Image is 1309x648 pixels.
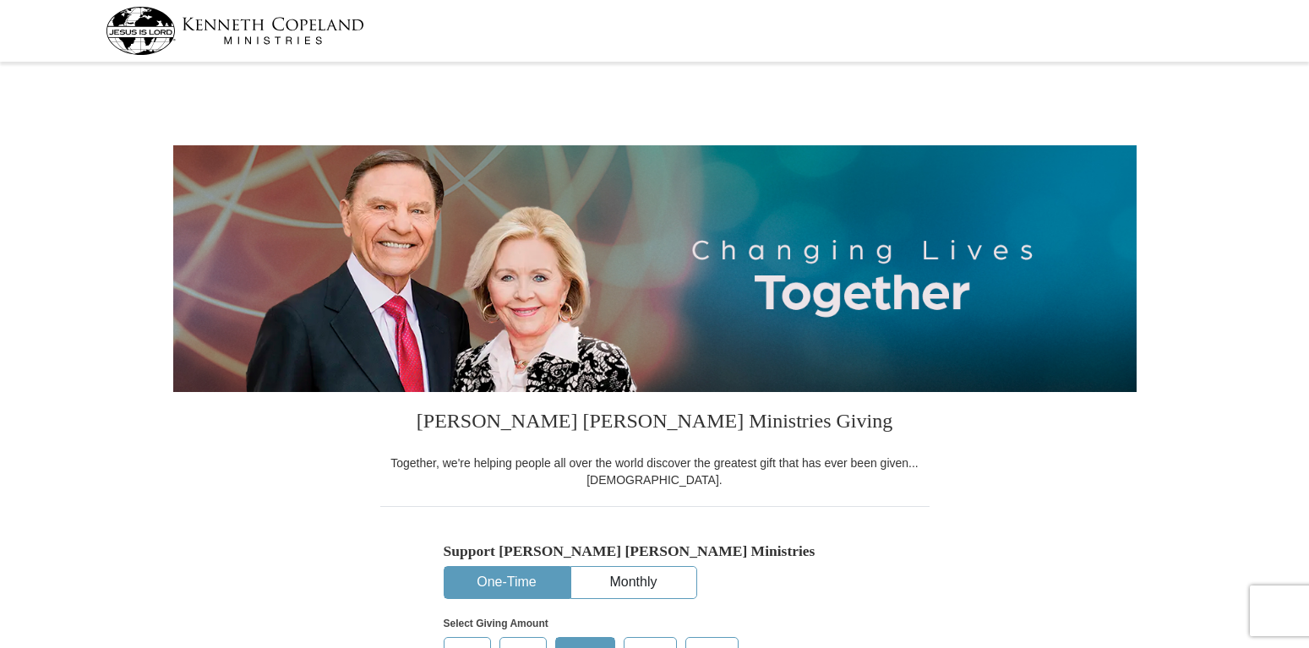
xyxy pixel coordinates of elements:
h3: [PERSON_NAME] [PERSON_NAME] Ministries Giving [380,392,930,455]
h5: Support [PERSON_NAME] [PERSON_NAME] Ministries [444,542,866,560]
div: Together, we're helping people all over the world discover the greatest gift that has ever been g... [380,455,930,488]
strong: Select Giving Amount [444,618,548,629]
img: kcm-header-logo.svg [106,7,364,55]
button: Monthly [571,567,696,598]
button: One-Time [445,567,570,598]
